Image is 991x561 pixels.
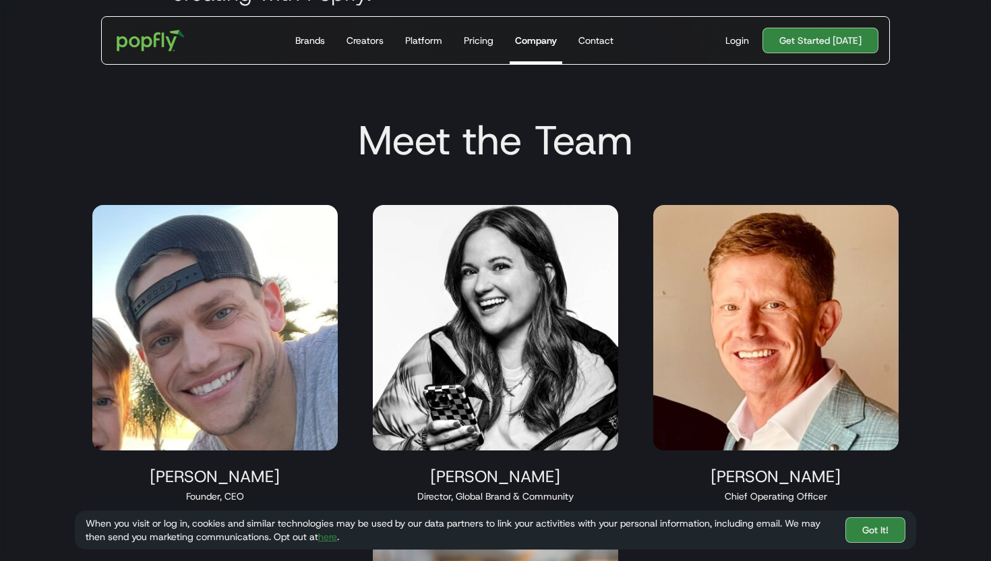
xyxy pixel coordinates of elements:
[464,34,493,47] div: Pricing
[515,34,557,47] div: Company
[653,467,899,487] div: [PERSON_NAME]
[762,28,878,53] a: Get Started [DATE]
[725,34,749,47] div: Login
[92,467,338,487] div: [PERSON_NAME]
[510,17,562,64] a: Company
[458,17,499,64] a: Pricing
[92,490,338,503] div: Founder, CEO
[75,116,916,165] h2: Meet the Team
[373,490,618,503] div: Director, Global Brand & Community
[653,490,899,503] div: Chief Operating Officer
[573,17,619,64] a: Contact
[373,467,618,487] div: [PERSON_NAME]
[845,517,905,543] a: Got It!
[405,34,442,47] div: Platform
[400,17,448,64] a: Platform
[86,516,835,543] div: When you visit or log in, cookies and similar technologies may be used by our data partners to li...
[318,531,337,543] a: here
[295,34,325,47] div: Brands
[347,34,384,47] div: Creators
[341,17,389,64] a: Creators
[290,17,330,64] a: Brands
[107,20,194,61] a: home
[578,34,613,47] div: Contact
[720,34,754,47] a: Login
